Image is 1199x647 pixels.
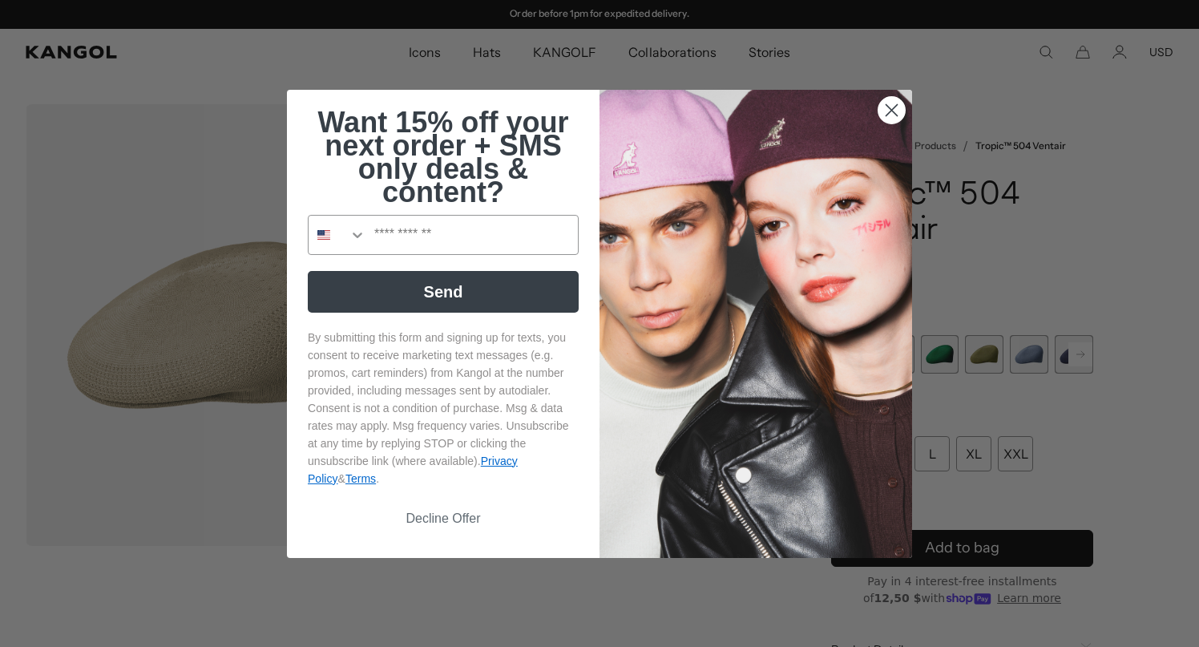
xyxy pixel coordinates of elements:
[366,216,578,254] input: Phone Number
[317,106,568,208] span: Want 15% off your next order + SMS only deals & content?
[308,329,579,487] p: By submitting this form and signing up for texts, you consent to receive marketing text messages ...
[599,90,912,558] img: 4fd34567-b031-494e-b820-426212470989.jpeg
[309,216,366,254] button: Search Countries
[317,228,330,241] img: United States
[308,503,579,534] button: Decline Offer
[345,472,376,485] a: Terms
[878,96,906,124] button: Close dialog
[308,271,579,313] button: Send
